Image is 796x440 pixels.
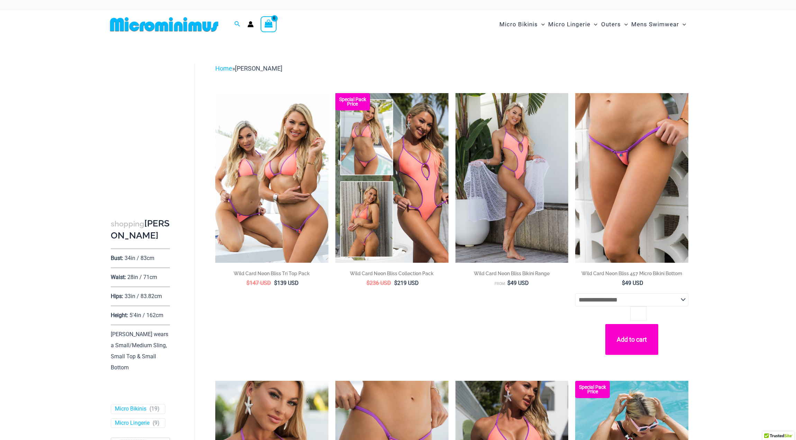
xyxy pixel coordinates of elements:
[538,16,545,33] span: Menu Toggle
[107,17,221,32] img: MM SHOP LOGO FLAT
[111,58,173,196] iframe: TrustedSite Certified
[455,270,569,277] h2: Wild Card Neon Bliss Bikini Range
[599,14,630,35] a: OutersMenu ToggleMenu Toggle
[605,324,658,355] button: Add to cart
[111,312,128,318] p: Height:
[115,420,150,427] a: Micro Lingerie
[111,274,126,280] p: Waist:
[630,306,646,321] input: Product quantity
[575,93,688,263] a: Wild Card Neon Bliss 312 Top 457 Micro 04Wild Card Neon Bliss 312 Top 457 Micro 05Wild Card Neon ...
[622,280,625,286] span: $
[499,16,538,33] span: Micro Bikinis
[215,65,232,72] a: Home
[261,16,277,32] a: View Shopping Cart, empty
[575,93,688,263] img: Wild Card Neon Bliss 312 Top 457 Micro 04
[215,270,328,277] h2: Wild Card Neon Bliss Tri Top Pack
[590,16,597,33] span: Menu Toggle
[507,280,510,286] span: $
[548,16,590,33] span: Micro Lingerie
[546,14,599,35] a: Micro LingerieMenu ToggleMenu Toggle
[153,420,160,427] span: ( )
[630,14,688,35] a: Mens SwimwearMenu ToggleMenu Toggle
[497,13,689,36] nav: Site Navigation
[215,65,282,72] span: »
[575,270,688,277] h2: Wild Card Neon Bliss 457 Micro Bikini Bottom
[507,280,529,286] bdi: 49 USD
[622,280,643,286] bdi: 49 USD
[455,93,569,263] a: Wild Card Neon Bliss 312 Top 01Wild Card Neon Bliss 819 One Piece St Martin 5996 Sarong 04Wild Ca...
[215,93,328,263] img: Wild Card Neon Bliss Tri Top Pack
[111,255,123,261] p: Bust:
[274,280,277,286] span: $
[111,218,170,242] h3: [PERSON_NAME]
[575,385,610,394] b: Special Pack Price
[125,255,154,261] p: 34in / 83cm
[601,16,621,33] span: Outers
[335,93,449,263] img: Collection Pack (7)
[125,293,162,299] p: 33in / 83.82cm
[215,93,328,263] a: Wild Card Neon Bliss Tri Top PackWild Card Neon Bliss Tri Top Pack BWild Card Neon Bliss Tri Top ...
[621,16,628,33] span: Menu Toggle
[575,270,688,279] a: Wild Card Neon Bliss 457 Micro Bikini Bottom
[394,280,397,286] span: $
[631,16,679,33] span: Mens Swimwear
[246,280,271,286] bdi: 147 USD
[367,280,370,286] span: $
[154,420,157,426] span: 9
[367,280,391,286] bdi: 236 USD
[234,20,241,29] a: Search icon link
[150,405,160,413] span: ( )
[247,21,254,27] a: Account icon link
[129,312,163,318] p: 5'4in / 162cm
[679,16,686,33] span: Menu Toggle
[235,65,282,72] span: [PERSON_NAME]
[111,293,123,299] p: Hips:
[151,405,157,412] span: 19
[111,331,168,371] p: [PERSON_NAME] wears a Small/Medium Sling, Small Top & Small Bottom
[335,270,449,277] h2: Wild Card Neon Bliss Collection Pack
[111,219,144,228] span: shopping
[246,280,250,286] span: $
[274,280,299,286] bdi: 139 USD
[127,274,157,280] p: 28in / 71cm
[215,270,328,279] a: Wild Card Neon Bliss Tri Top Pack
[498,14,546,35] a: Micro BikinisMenu ToggleMenu Toggle
[394,280,419,286] bdi: 219 USD
[335,270,449,279] a: Wild Card Neon Bliss Collection Pack
[455,270,569,279] a: Wild Card Neon Bliss Bikini Range
[455,93,569,263] img: Wild Card Neon Bliss 312 Top 01
[115,405,146,413] a: Micro Bikinis
[335,97,370,106] b: Special Pack Price
[335,93,449,263] a: Collection Pack (7) Collection Pack B (1)Collection Pack B (1)
[495,281,506,286] span: From:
